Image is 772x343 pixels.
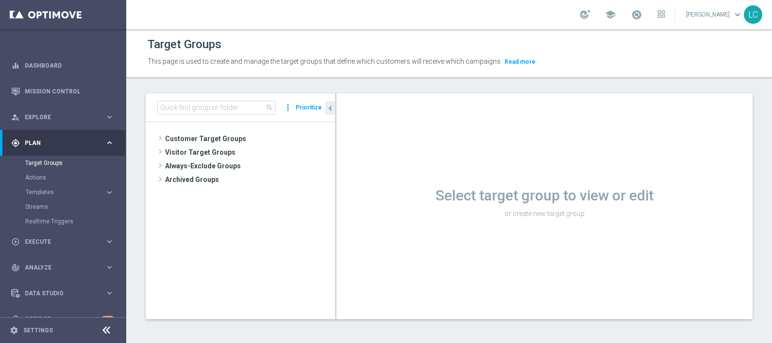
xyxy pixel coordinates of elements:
a: Realtime Triggers [25,217,101,225]
i: keyboard_arrow_right [105,263,114,272]
div: Analyze [11,263,105,272]
div: Optibot [11,306,114,332]
div: Templates [25,185,125,199]
i: more_vert [283,101,293,114]
a: Target Groups [25,159,101,167]
div: Streams [25,199,125,214]
i: track_changes [11,263,20,272]
div: LC [744,5,762,24]
div: Data Studio [11,289,105,298]
span: search [266,104,273,111]
a: Dashboard [25,53,114,78]
a: Streams [25,203,101,211]
div: Plan [11,139,105,147]
div: Mission Control [11,78,114,104]
i: person_search [11,113,20,122]
span: Analyze [25,265,105,271]
i: keyboard_arrow_right [105,188,114,197]
input: Quick find group or folder [157,101,276,114]
button: equalizer Dashboard [11,62,115,70]
div: Target Groups [25,156,125,170]
button: person_search Explore keyboard_arrow_right [11,113,115,121]
button: Prioritize [294,101,323,114]
a: Optibot [25,306,101,332]
i: chevron_left [326,104,335,113]
a: Actions [25,174,101,181]
i: keyboard_arrow_right [105,112,114,122]
div: Templates [26,189,105,195]
button: track_changes Analyze keyboard_arrow_right [11,264,115,271]
div: +10 [101,316,114,322]
i: keyboard_arrow_right [105,289,114,298]
i: equalizer [11,61,20,70]
i: play_circle_outline [11,237,20,246]
span: keyboard_arrow_down [732,9,743,20]
div: Realtime Triggers [25,214,125,229]
button: lightbulb Optibot +10 [11,315,115,323]
span: Visitor Target Groups [165,145,335,159]
i: settings [10,326,18,335]
a: [PERSON_NAME]keyboard_arrow_down [685,7,744,22]
div: Actions [25,170,125,185]
button: Mission Control [11,88,115,95]
h1: Target Groups [148,37,221,52]
p: or create new target group [336,209,753,218]
button: Read more [503,56,537,67]
span: Customer Target Groups [165,132,335,145]
button: play_circle_outline Execute keyboard_arrow_right [11,238,115,246]
div: Execute [11,237,105,246]
a: Settings [23,327,53,333]
span: Explore [25,114,105,120]
span: Plan [25,140,105,146]
span: Always-Exclude Groups [165,159,335,173]
h1: Select target group to view or edit [336,187,753,204]
button: Templates keyboard_arrow_right [25,188,115,196]
span: school [605,9,616,20]
a: Mission Control [25,78,114,104]
button: Data Studio keyboard_arrow_right [11,289,115,297]
i: gps_fixed [11,139,20,147]
span: Archived Groups [165,173,335,186]
div: Dashboard [11,53,114,78]
i: keyboard_arrow_right [105,138,114,147]
button: gps_fixed Plan keyboard_arrow_right [11,139,115,147]
div: Explore [11,113,105,122]
i: lightbulb [11,315,20,324]
i: keyboard_arrow_right [105,237,114,246]
span: Templates [26,189,95,195]
span: Execute [25,239,105,245]
span: Data Studio [25,290,105,296]
button: chevron_left [325,101,335,115]
span: This page is used to create and manage the target groups that define which customers will receive... [148,57,502,65]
